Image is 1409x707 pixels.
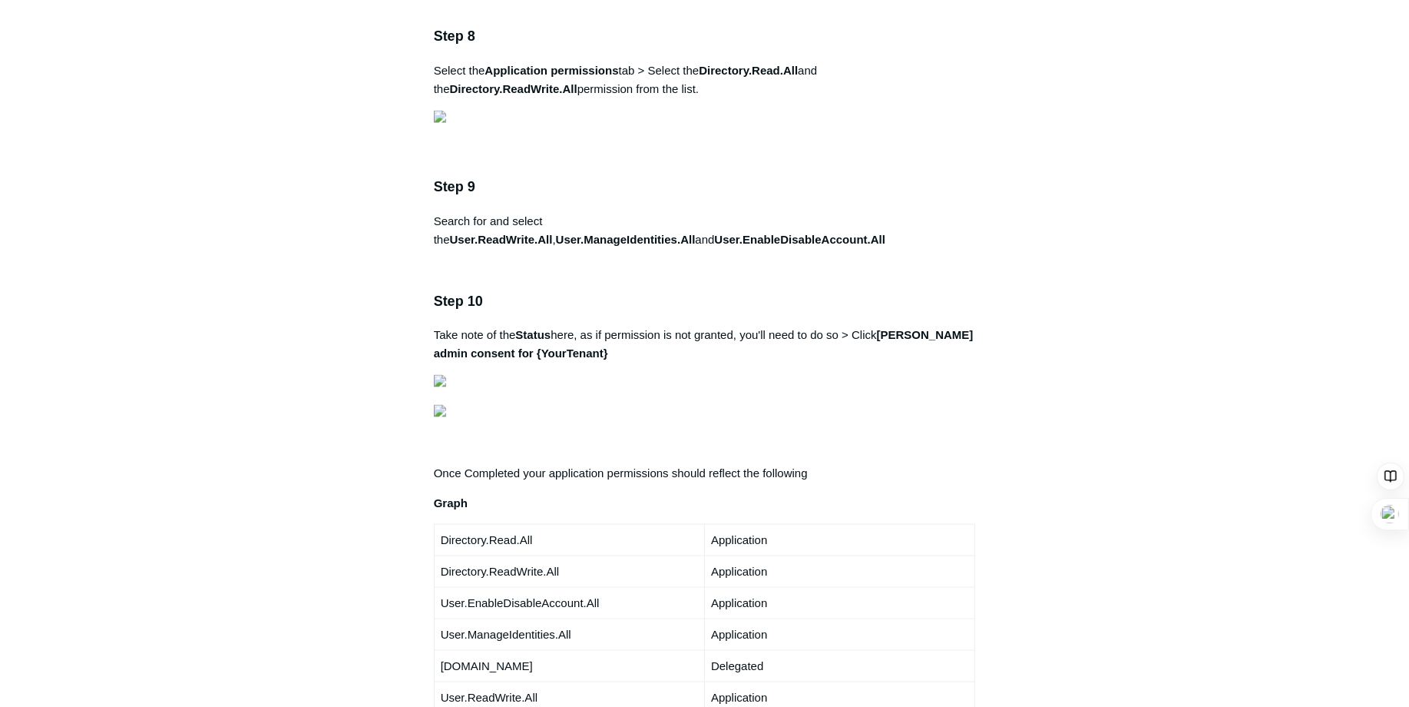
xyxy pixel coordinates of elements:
h3: Step 9 [434,176,976,198]
td: Directory.Read.All [434,525,704,556]
strong: User.ReadWrite.All [450,233,553,246]
h3: Step 10 [434,290,976,313]
td: Application [704,525,974,556]
td: User.ManageIdentities.All [434,619,704,651]
img: 28066014540947 [434,405,446,417]
p: Once Completed your application permissions should reflect the following [434,464,976,483]
td: Application [704,588,974,619]
img: 28065698722835 [434,375,446,387]
span: , and [553,233,886,246]
p: Select the tab > Select the and the permission from the list. [434,61,976,98]
h3: Step 8 [434,25,976,48]
img: 28065668144659 [434,111,446,123]
strong: Application permissions [485,64,618,77]
strong: User.EnableDisableAccount.All [714,233,885,246]
td: [DOMAIN_NAME] [434,651,704,682]
td: Directory.ReadWrite.All [434,556,704,588]
td: Application [704,556,974,588]
strong: Status [515,328,551,341]
strong: Directory.ReadWrite.All [450,82,577,95]
p: Search for and select the [434,212,976,249]
td: Delegated [704,651,974,682]
td: User.EnableDisableAccount.All [434,588,704,619]
strong: Graph [434,496,468,510]
strong: User.ManageIdentities.All [556,233,696,246]
td: Application [704,619,974,651]
strong: Directory.Read.All [699,64,798,77]
p: Take note of the here, as if permission is not granted, you'll need to do so > Click [434,326,976,363]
